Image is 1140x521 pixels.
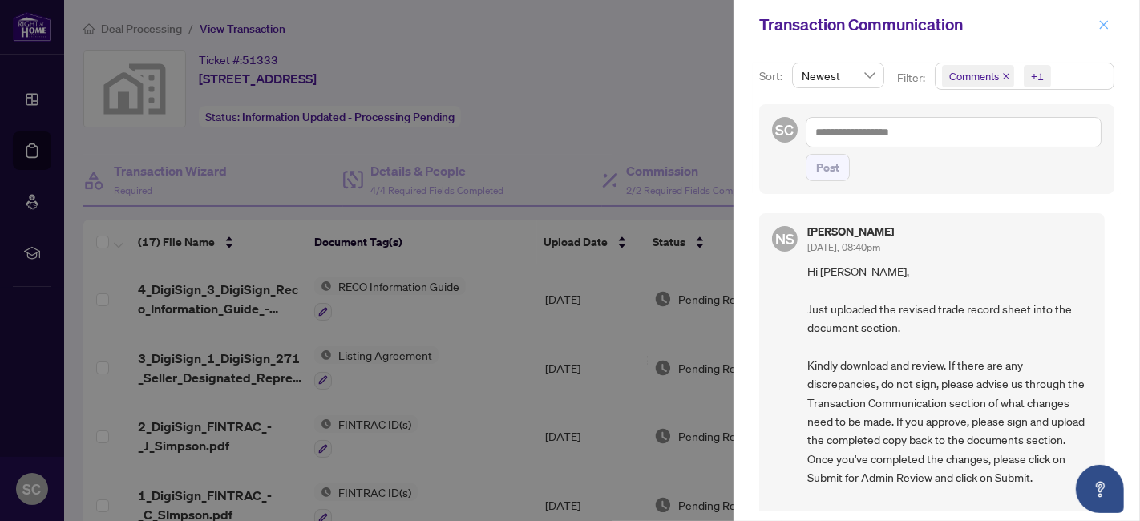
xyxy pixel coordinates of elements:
span: close [1002,72,1010,80]
h5: [PERSON_NAME] [807,226,894,237]
p: Sort: [759,67,786,85]
span: [DATE], 08:40pm [807,241,880,253]
div: Transaction Communication [759,13,1094,37]
button: Post [806,154,850,181]
span: NS [775,228,794,250]
span: Comments [949,68,999,84]
span: Newest [802,63,875,87]
span: Comments [942,65,1014,87]
button: Open asap [1076,465,1124,513]
span: SC [776,119,794,141]
span: close [1098,19,1110,30]
div: +1 [1031,68,1044,84]
p: Filter: [897,69,928,87]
